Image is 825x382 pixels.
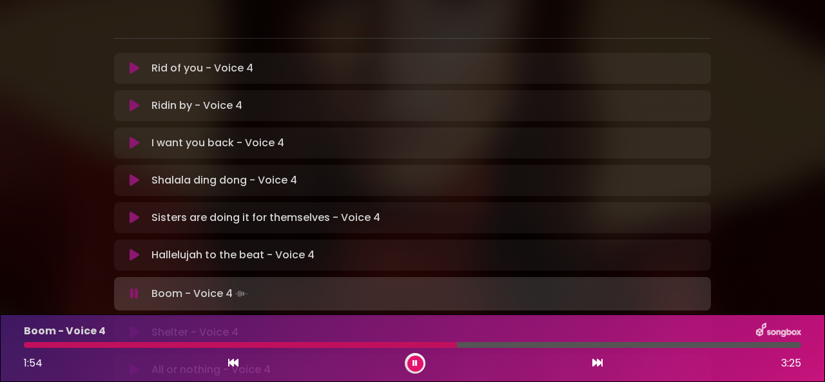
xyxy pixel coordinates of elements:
p: Hallelujah to the beat - Voice 4 [151,247,315,263]
span: 1:54 [24,356,43,370]
p: Boom - Voice 4 [151,285,251,303]
p: I want you back - Voice 4 [151,135,284,151]
img: waveform4.gif [233,285,251,303]
p: Sisters are doing it for themselves - Voice 4 [151,210,380,225]
p: Rid of you - Voice 4 [151,61,253,76]
p: Boom - Voice 4 [24,323,106,339]
p: Shalala ding dong - Voice 4 [151,173,297,188]
img: songbox-logo-white.png [756,323,801,339]
span: 3:25 [781,356,801,371]
p: Ridin by - Voice 4 [151,98,242,113]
